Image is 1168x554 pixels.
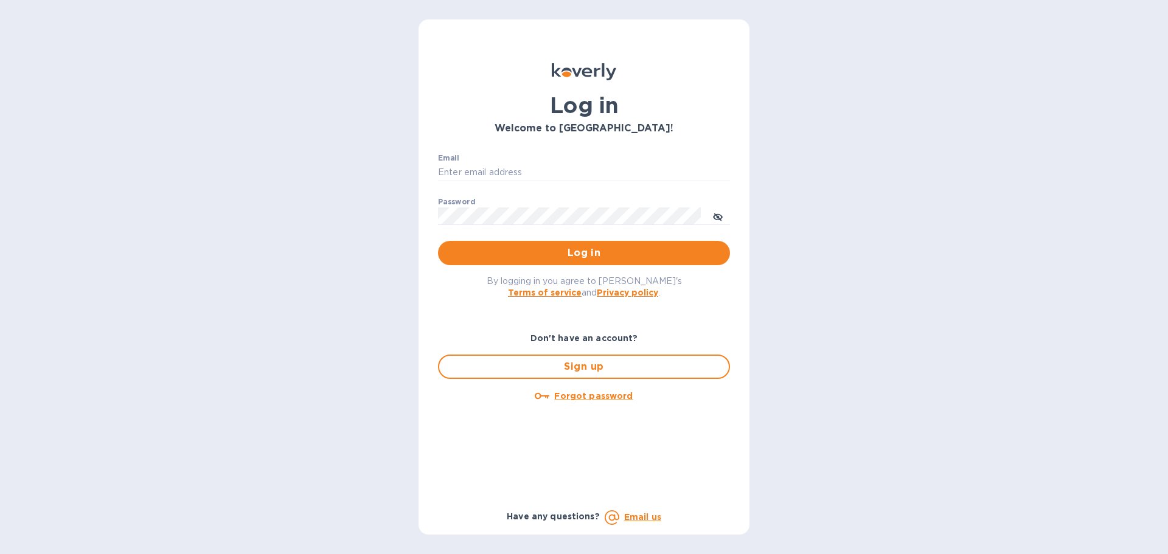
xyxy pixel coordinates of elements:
[624,512,661,522] a: Email us
[508,288,582,297] a: Terms of service
[438,355,730,379] button: Sign up
[438,123,730,134] h3: Welcome to [GEOGRAPHIC_DATA]!
[507,511,600,521] b: Have any questions?
[448,246,720,260] span: Log in
[438,241,730,265] button: Log in
[487,276,682,297] span: By logging in you agree to [PERSON_NAME]'s and .
[438,164,730,182] input: Enter email address
[438,154,459,162] label: Email
[530,333,638,343] b: Don't have an account?
[554,391,633,401] u: Forgot password
[552,63,616,80] img: Koverly
[597,288,658,297] a: Privacy policy
[706,204,730,228] button: toggle password visibility
[449,359,719,374] span: Sign up
[438,92,730,118] h1: Log in
[438,198,475,206] label: Password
